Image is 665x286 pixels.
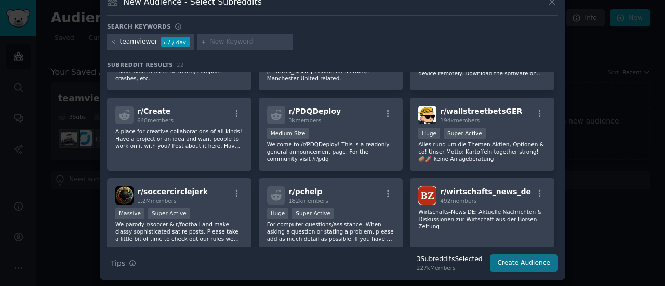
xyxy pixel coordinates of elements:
span: r/ wallstreetbetsGER [440,107,522,115]
div: Super Active [444,128,486,139]
img: wallstreetbetsGER [418,106,436,124]
span: r/ wirtschafts_news_de [440,187,531,196]
p: For computer questions/assistance. When asking a question or stating a problem, please add as muc... [267,221,395,242]
div: Huge [418,128,440,139]
div: Super Active [292,208,334,219]
button: Create Audience [490,254,558,272]
p: Wirtschafts-News DE: Aktuelle Nachrichten & Diskussionen zur Wirtschaft aus der Börsen-Zeitung [418,208,546,230]
span: 648 members [137,117,174,124]
div: 5.7 / day [161,37,190,47]
span: 3k members [289,117,322,124]
img: soccercirclejerk [115,186,134,205]
p: Welcome to /r/PDQDeploy! This is a readonly general announcement page. For the community visit /r... [267,141,395,162]
span: 1.2M members [137,198,177,204]
span: 22 [177,62,184,68]
h3: Search keywords [107,23,171,30]
input: New Keyword [210,37,289,47]
img: wirtschafts_news_de [418,186,436,205]
div: 227k Members [417,264,483,271]
span: r/ soccercirclejerk [137,187,208,196]
div: Medium Size [267,128,309,139]
div: 3 Subreddit s Selected [417,255,483,264]
span: Tips [111,258,125,269]
span: r/ Create [137,107,170,115]
p: A place for creative collaborations of all kinds! Have a project or an idea and want people to wo... [115,128,243,149]
div: teamviewer [120,37,158,47]
span: Subreddit Results [107,61,173,69]
div: Huge [267,208,289,219]
p: [PERSON_NAME]'s home for all things Manchester United related. [267,67,395,82]
span: 194k members [440,117,480,124]
span: 182k members [289,198,328,204]
span: r/ PDQDeploy [289,107,341,115]
div: Massive [115,208,144,219]
p: Public Blue Screens of Death, computer crashes, etc. [115,67,243,82]
p: Alles rund um die Themen Aktien, Optionen & co! Unser Motto: Kartoffeln together strong! 🥔🚀 keine... [418,141,546,162]
span: 492 members [440,198,476,204]
button: Tips [107,254,140,273]
p: We parody r/soccer & r/football and make classy sophisticated satire posts. Please take a little ... [115,221,243,242]
div: Super Active [148,208,190,219]
span: r/ pchelp [289,187,323,196]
